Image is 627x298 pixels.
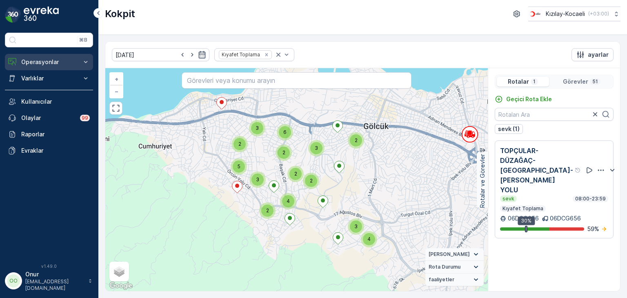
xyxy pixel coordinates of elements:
p: Rotalar ve Görevler [478,154,487,208]
p: Onur [25,270,84,278]
p: 06DCG656 [550,214,581,222]
span: 2 [310,178,313,184]
p: 06DCG656 [508,214,539,222]
span: 2 [355,137,358,143]
span: 5 [238,163,240,169]
p: Kızılay-Kocaeli [546,10,585,18]
span: 2 [294,171,297,177]
span: 4 [367,236,371,242]
div: Kıyafet Toplama [219,51,261,58]
p: Kıyafet Toplama [502,205,544,212]
a: Uzaklaştır [110,85,122,98]
input: Rotaları Ara [495,108,614,121]
span: 3 [256,125,259,131]
summary: faaliyetler [425,274,484,286]
span: faaliyetler [429,276,454,283]
button: ayarlar [571,48,614,61]
p: sevk (1) [498,125,520,133]
p: Olaylar [21,114,75,122]
p: Geçici Rota Ekle [506,95,552,103]
img: k%C4%B1z%C4%B1lay_0jL9uU1.png [528,9,543,18]
span: 2 [238,141,241,147]
span: 2 [282,149,285,156]
img: logo_dark-DEwI_e13.png [24,7,59,23]
a: Yakınlaştır [110,73,122,85]
a: Olaylar99 [5,110,93,126]
span: + [115,76,118,82]
img: Google [107,280,134,291]
div: 6 [277,124,293,140]
a: Geçici Rota Ekle [495,95,552,103]
div: OO [7,274,20,287]
div: 3 [348,218,364,235]
span: Rota Durumu [429,264,460,270]
p: sevk [502,196,515,202]
p: Rotalar [508,78,529,86]
p: [EMAIL_ADDRESS][DOMAIN_NAME] [25,278,84,291]
p: Kullanıcılar [21,98,90,106]
span: v 1.49.0 [5,264,93,269]
p: Görevler [563,78,588,86]
a: Evraklar [5,142,93,159]
input: Görevleri veya konumu arayın [182,72,411,89]
a: Raporlar [5,126,93,142]
p: 1 [532,78,536,85]
div: 2 [348,132,364,149]
p: 51 [591,78,599,85]
p: 59 % [587,225,599,233]
span: − [115,88,119,95]
p: Kokpit [105,7,135,20]
input: dd/mm/yyyy [112,48,209,61]
div: Remove Kıyafet Toplama [262,51,271,58]
a: Kullanıcılar [5,93,93,110]
button: OOOnur[EMAIL_ADDRESS][DOMAIN_NAME] [5,270,93,291]
div: 4 [280,193,296,209]
p: Operasyonlar [21,58,77,66]
span: 2 [266,207,269,213]
p: TOPÇULAR-DÜZAĞAÇ-[GEOGRAPHIC_DATA]-[PERSON_NAME] YOLU [500,146,573,195]
button: Operasyonlar [5,54,93,70]
div: 30% [518,216,535,225]
button: sevk (1) [495,124,523,134]
p: Evraklar [21,147,90,155]
div: 2 [287,166,304,182]
p: ⌘B [79,37,87,43]
summary: Rota Durumu [425,261,484,274]
div: 2 [231,136,248,152]
button: Varlıklar [5,70,93,87]
p: ayarlar [588,51,609,59]
p: Raporlar [21,130,90,138]
summary: [PERSON_NAME] [425,248,484,261]
span: 6 [283,129,287,135]
div: 2 [303,173,319,189]
div: 4 [361,231,377,247]
span: 4 [287,198,290,204]
a: Bu bölgeyi Google Haritalar'da açın (yeni pencerede açılır) [107,280,134,291]
div: 3 [249,171,266,188]
p: 08:00-23:59 [574,196,607,202]
div: Yardım Araç İkonu [575,167,581,173]
div: 5 [231,158,247,175]
span: 3 [256,176,259,182]
button: Kızılay-Kocaeli(+03:00) [528,7,620,21]
div: 2 [276,145,292,161]
p: ( +03:00 ) [588,11,609,17]
div: 2 [259,202,276,219]
img: logo [5,7,21,23]
span: [PERSON_NAME] [429,251,470,258]
div: 3 [308,140,325,156]
span: 3 [315,145,318,151]
p: 99 [82,115,88,121]
div: 3 [249,120,265,136]
p: Varlıklar [21,74,77,82]
span: 3 [354,223,358,229]
a: Layers [110,262,128,280]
